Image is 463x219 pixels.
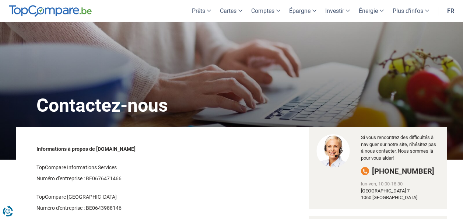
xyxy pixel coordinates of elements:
img: We are happy to speak to you [316,134,350,168]
span: [PHONE_NUMBER] [372,167,434,175]
p: TopCompare Informations Services [36,164,249,171]
p: Numéro d'entreprise : BE0676471466 [36,175,249,182]
div: lun-ven, 10:00-18:30 [361,181,439,188]
p: TopCompare [GEOGRAPHIC_DATA] [36,193,249,201]
strong: Informations à propos de [DOMAIN_NAME] [36,146,136,152]
p: Numéro d'entreprise : BE0643988146 [36,204,249,212]
img: TopCompare [9,5,92,17]
div: [GEOGRAPHIC_DATA] 7 1060 [GEOGRAPHIC_DATA] [361,188,439,201]
p: Si vous rencontrez des difficultés à naviguer sur notre site, n'hésitez pas à nous contacter. Nou... [361,134,439,161]
h1: Contactez-nous [22,77,442,127]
